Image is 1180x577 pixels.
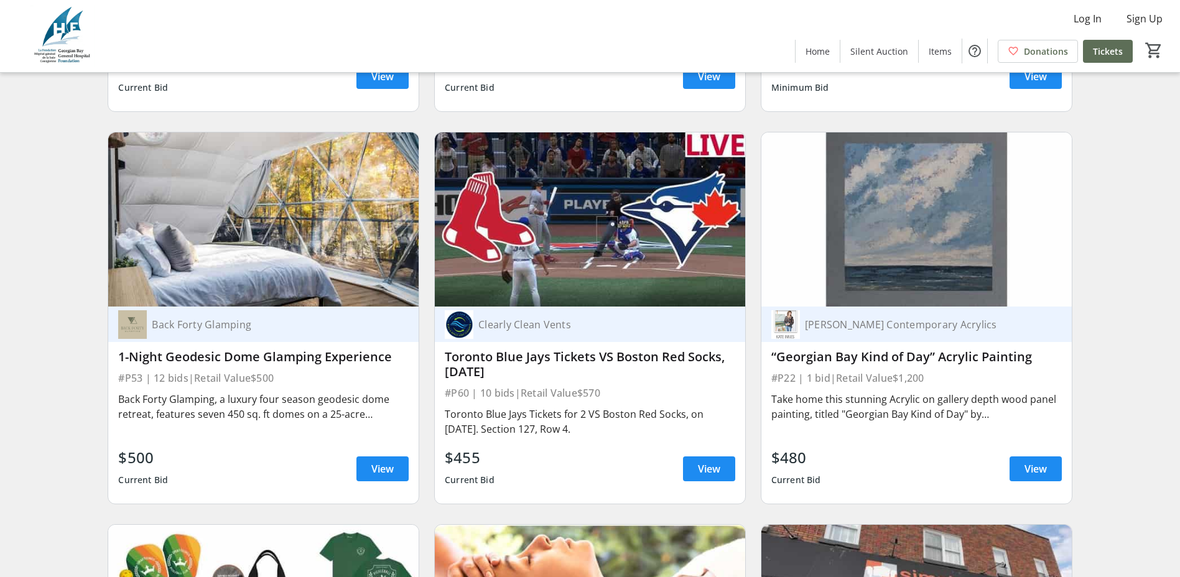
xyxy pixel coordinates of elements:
[371,461,394,476] span: View
[356,456,409,481] a: View
[147,318,394,331] div: Back Forty Glamping
[771,310,800,339] img: Kate Innes Contemporary Acrylics
[445,407,735,436] div: Toronto Blue Jays Tickets for 2 VS Boston Red Socks, on [DATE]. Section 127, Row 4.
[929,45,952,58] span: Items
[761,132,1072,307] img: “Georgian Bay Kind of Day” Acrylic Painting
[962,39,987,63] button: Help
[796,40,840,63] a: Home
[118,310,147,339] img: Back Forty Glamping
[118,469,168,491] div: Current Bid
[7,5,118,67] img: Georgian Bay General Hospital Foundation's Logo
[771,446,821,469] div: $480
[1010,64,1062,89] a: View
[118,369,409,387] div: #P53 | 12 bids | Retail Value $500
[698,461,720,476] span: View
[118,446,168,469] div: $500
[998,40,1078,63] a: Donations
[800,318,1047,331] div: [PERSON_NAME] Contemporary Acrylics
[118,349,409,364] div: 1-Night Geodesic Dome Glamping Experience
[435,132,745,307] img: Toronto Blue Jays Tickets VS Boston Red Socks, September 25th
[356,64,409,89] a: View
[771,76,829,99] div: Minimum Bid
[1093,45,1123,58] span: Tickets
[698,69,720,84] span: View
[840,40,918,63] a: Silent Auction
[1074,11,1102,26] span: Log In
[1117,9,1173,29] button: Sign Up
[806,45,830,58] span: Home
[1024,45,1068,58] span: Donations
[771,392,1062,422] div: Take home this stunning Acrylic on gallery depth wood panel painting, titled "Georgian Bay Kind o...
[771,369,1062,387] div: #P22 | 1 bid | Retail Value $1,200
[473,318,720,331] div: Clearly Clean Vents
[371,69,394,84] span: View
[1143,39,1165,62] button: Cart
[445,384,735,402] div: #P60 | 10 bids | Retail Value $570
[1083,40,1133,63] a: Tickets
[118,76,168,99] div: Current Bid
[771,469,821,491] div: Current Bid
[1127,11,1163,26] span: Sign Up
[771,349,1062,364] div: “Georgian Bay Kind of Day” Acrylic Painting
[1010,456,1062,481] a: View
[445,76,495,99] div: Current Bid
[118,392,409,422] div: Back Forty Glamping, a luxury four season geodesic dome retreat, features seven 450 sq. ft domes ...
[919,40,962,63] a: Items
[108,132,419,307] img: 1-Night Geodesic Dome Glamping Experience
[1024,461,1047,476] span: View
[445,310,473,339] img: Clearly Clean Vents
[445,349,735,379] div: Toronto Blue Jays Tickets VS Boston Red Socks, [DATE]
[445,446,495,469] div: $455
[1024,69,1047,84] span: View
[683,64,735,89] a: View
[683,456,735,481] a: View
[850,45,908,58] span: Silent Auction
[445,469,495,491] div: Current Bid
[1064,9,1112,29] button: Log In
